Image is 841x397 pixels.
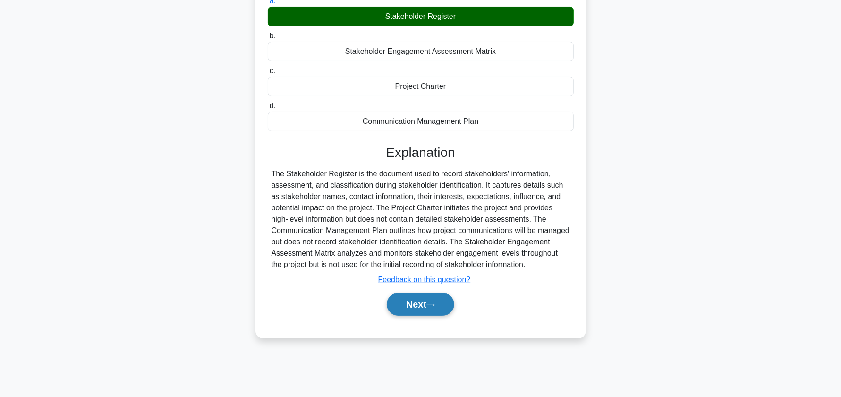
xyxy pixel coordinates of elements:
[268,42,574,61] div: Stakeholder Engagement Assessment Matrix
[270,102,276,110] span: d.
[270,67,275,75] span: c.
[273,145,568,161] h3: Explanation
[378,276,471,284] a: Feedback on this question?
[268,112,574,131] div: Communication Management Plan
[270,32,276,40] span: b.
[272,168,570,270] div: The Stakeholder Register is the document used to record stakeholders' information, assessment, an...
[268,7,574,26] div: Stakeholder Register
[268,77,574,96] div: Project Charter
[387,293,454,316] button: Next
